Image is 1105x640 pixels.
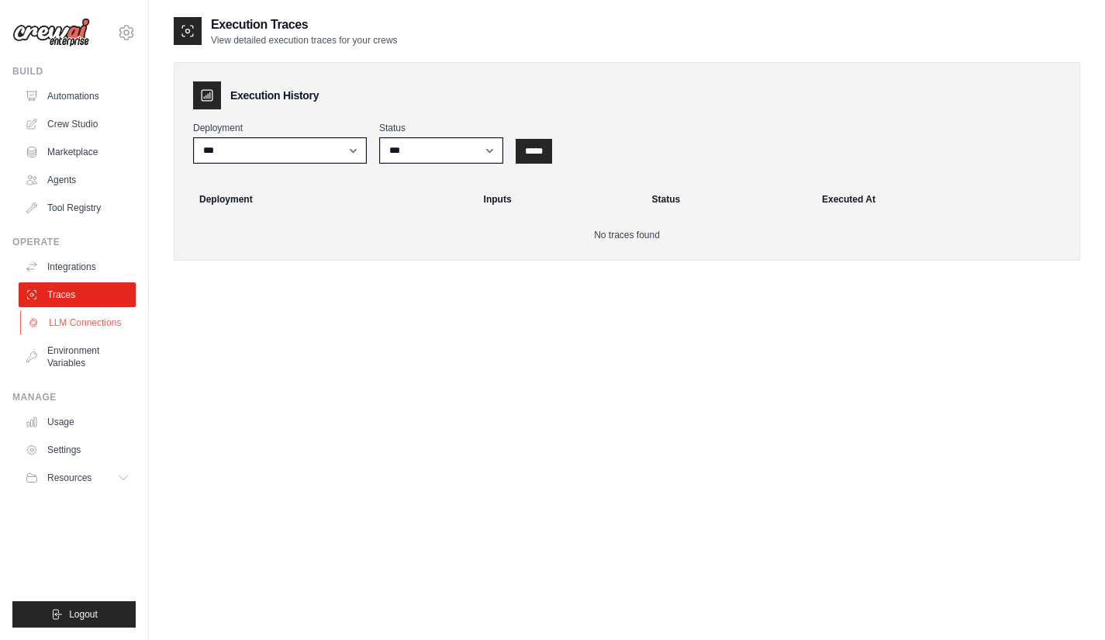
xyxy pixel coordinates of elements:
th: Inputs [475,182,643,216]
a: Usage [19,410,136,434]
a: Agents [19,168,136,192]
a: LLM Connections [20,310,137,335]
label: Deployment [193,122,367,134]
th: Executed At [813,182,1073,216]
span: Logout [69,608,98,621]
button: Logout [12,601,136,628]
div: Build [12,65,136,78]
p: No traces found [193,229,1061,241]
a: Automations [19,84,136,109]
button: Resources [19,465,136,490]
h3: Execution History [230,88,319,103]
div: Operate [12,236,136,248]
th: Deployment [181,182,475,216]
label: Status [379,122,503,134]
a: Tool Registry [19,195,136,220]
th: Status [643,182,813,216]
p: View detailed execution traces for your crews [211,34,398,47]
span: Resources [47,472,92,484]
h2: Execution Traces [211,16,398,34]
a: Crew Studio [19,112,136,137]
a: Marketplace [19,140,136,164]
div: Manage [12,391,136,403]
a: Settings [19,438,136,462]
img: Logo [12,18,90,47]
a: Traces [19,282,136,307]
a: Environment Variables [19,338,136,375]
a: Integrations [19,254,136,279]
